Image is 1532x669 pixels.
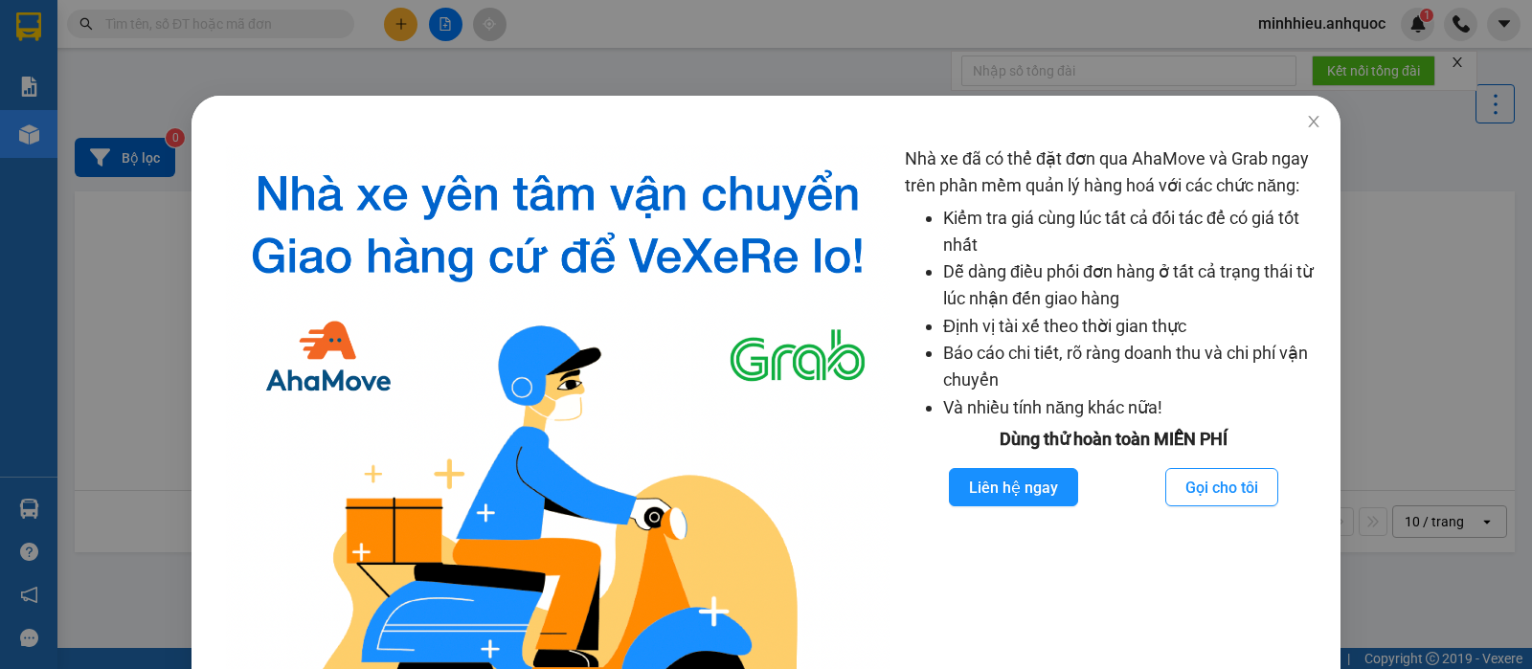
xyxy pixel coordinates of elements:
[1185,476,1258,500] span: Gọi cho tôi
[943,258,1321,313] li: Dễ dàng điều phối đơn hàng ở tất cả trạng thái từ lúc nhận đến giao hàng
[943,340,1321,394] li: Báo cáo chi tiết, rõ ràng doanh thu và chi phí vận chuyển
[969,476,1058,500] span: Liên hệ ngay
[943,394,1321,421] li: Và nhiều tính năng khác nữa!
[1165,468,1278,506] button: Gọi cho tôi
[1306,114,1321,129] span: close
[943,205,1321,259] li: Kiểm tra giá cùng lúc tất cả đối tác để có giá tốt nhất
[949,468,1078,506] button: Liên hệ ngay
[943,313,1321,340] li: Định vị tài xế theo thời gian thực
[905,426,1321,453] div: Dùng thử hoàn toàn MIỄN PHÍ
[1287,96,1340,149] button: Close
